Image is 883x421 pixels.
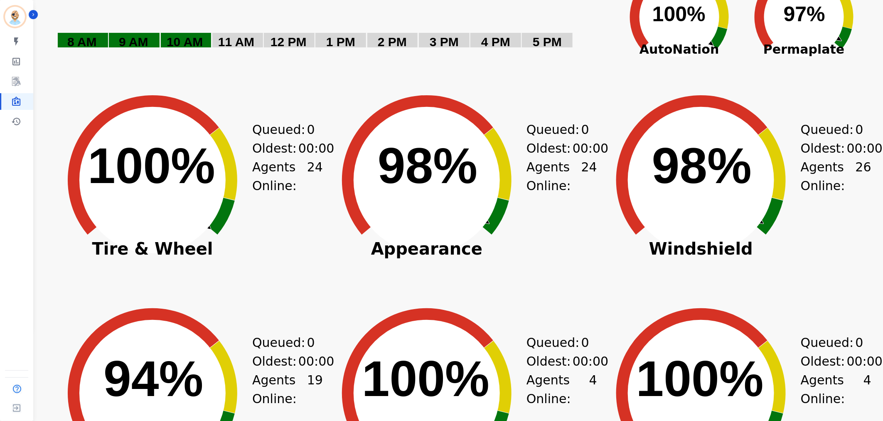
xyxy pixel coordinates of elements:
[103,351,203,406] text: 94%
[252,371,323,408] div: Agents Online:
[784,2,825,26] text: 97%
[252,333,315,352] div: Queued:
[742,40,866,59] span: Permaplate
[252,352,315,371] div: Oldest:
[801,139,863,158] div: Oldest:
[298,352,334,371] span: 00:00
[307,371,323,408] span: 19
[218,35,254,49] text: 11 AM
[307,333,315,352] span: 0
[801,371,871,408] div: Agents Online:
[307,120,315,139] span: 0
[573,139,608,158] span: 00:00
[801,352,863,371] div: Oldest:
[326,35,355,49] text: 1 PM
[573,352,608,371] span: 00:00
[307,158,323,195] span: 24
[323,245,531,253] span: Appearance
[526,352,589,371] div: Oldest:
[652,138,752,193] text: 98%
[801,158,871,195] div: Agents Online:
[526,139,589,158] div: Oldest:
[581,333,589,352] span: 0
[378,35,407,49] text: 2 PM
[526,120,589,139] div: Queued:
[526,158,597,195] div: Agents Online:
[252,158,323,195] div: Agents Online:
[167,35,203,49] text: 10 AM
[581,120,589,139] span: 0
[430,35,459,49] text: 3 PM
[5,7,25,27] img: Bordered avatar
[526,333,589,352] div: Queued:
[298,139,334,158] span: 00:00
[863,371,871,408] span: 4
[378,138,477,193] text: 98%
[271,35,307,49] text: 12 PM
[526,371,597,408] div: Agents Online:
[481,35,510,49] text: 4 PM
[252,139,315,158] div: Oldest:
[88,138,215,193] text: 100%
[252,120,315,139] div: Queued:
[652,2,706,26] text: 100%
[119,35,148,49] text: 9 AM
[847,139,883,158] span: 00:00
[589,371,597,408] span: 4
[49,245,256,253] span: Tire & Wheel
[362,351,489,406] text: 100%
[856,158,871,195] span: 26
[67,35,97,49] text: 8 AM
[597,245,805,253] span: Windshield
[636,351,764,406] text: 100%
[847,352,883,371] span: 00:00
[801,120,863,139] div: Queued:
[617,40,742,59] span: AutoNation
[533,35,562,49] text: 5 PM
[856,333,863,352] span: 0
[856,120,863,139] span: 0
[801,333,863,352] div: Queued:
[581,158,597,195] span: 24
